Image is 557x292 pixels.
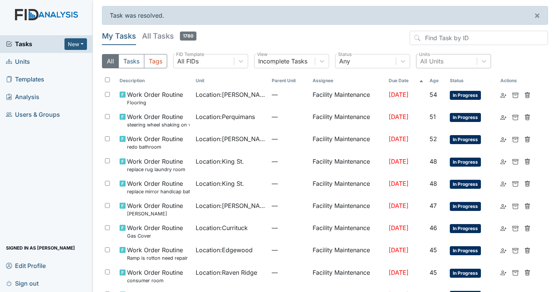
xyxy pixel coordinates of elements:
[389,135,409,143] span: [DATE]
[127,179,190,195] span: Work Order Routine replace mirror handicap bathroom
[6,109,60,120] span: Users & Groups
[127,99,183,106] small: Flooring
[430,224,437,232] span: 46
[310,198,386,220] td: Facility Maintenance
[524,157,530,166] a: Delete
[512,268,518,277] a: Archive
[118,54,144,68] button: Tasks
[430,113,436,120] span: 51
[310,154,386,176] td: Facility Maintenance
[527,6,548,24] button: ×
[127,112,190,128] span: Work Order Routine steering wheel shaking on van
[196,201,266,210] span: Location : [PERSON_NAME].
[272,112,306,121] span: —
[196,90,266,99] span: Location : [PERSON_NAME].
[105,77,110,82] input: Toggle All Rows Selected
[512,201,518,210] a: Archive
[430,180,437,187] span: 48
[127,268,183,284] span: Work Order Routine consumer room
[430,135,437,143] span: 52
[272,179,306,188] span: —
[272,268,306,277] span: —
[196,245,253,254] span: Location : Edgewood
[6,91,39,103] span: Analysis
[127,232,183,239] small: Gas Cover
[389,269,409,276] span: [DATE]
[127,90,183,106] span: Work Order Routine Flooring
[127,210,183,217] small: [PERSON_NAME]
[196,157,244,166] span: Location : King St.
[524,268,530,277] a: Delete
[196,112,255,121] span: Location : Perquimans
[6,74,44,85] span: Templates
[142,31,196,41] h5: All Tasks
[272,157,306,166] span: —
[258,57,307,66] div: Incomplete Tasks
[389,246,409,254] span: [DATE]
[127,157,185,173] span: Work Order Routine replace rug laundry room
[389,202,409,209] span: [DATE]
[272,134,306,143] span: —
[127,121,190,128] small: steering wheel shaking on van
[450,202,481,211] span: In Progress
[450,91,481,100] span: In Progress
[193,74,269,87] th: Toggle SortBy
[430,158,437,165] span: 48
[512,90,518,99] a: Archive
[524,90,530,99] a: Delete
[6,260,46,271] span: Edit Profile
[450,246,481,255] span: In Progress
[196,134,266,143] span: Location : [PERSON_NAME]
[389,113,409,120] span: [DATE]
[180,32,196,41] span: 1780
[524,201,530,210] a: Delete
[450,113,481,122] span: In Progress
[389,158,409,165] span: [DATE]
[524,179,530,188] a: Delete
[127,166,185,173] small: replace rug laundry room
[450,135,481,144] span: In Progress
[102,6,548,25] div: Task was resolved.
[6,277,39,289] span: Sign out
[450,224,481,233] span: In Progress
[389,224,409,232] span: [DATE]
[524,134,530,143] a: Delete
[102,54,167,68] div: Type filter
[127,188,190,195] small: replace mirror handicap bathroom
[127,143,183,151] small: redo bathroom
[310,265,386,287] td: Facility Maintenance
[6,39,64,48] a: Tasks
[450,269,481,278] span: In Progress
[177,57,199,66] div: All FIDs
[310,176,386,198] td: Facility Maintenance
[512,245,518,254] a: Archive
[310,74,386,87] th: Assignee
[144,54,167,68] button: Tags
[420,57,443,66] div: All Units
[512,223,518,232] a: Archive
[102,31,136,41] h5: My Tasks
[127,134,183,151] span: Work Order Routine redo bathroom
[272,90,306,99] span: —
[6,56,30,68] span: Units
[272,223,306,232] span: —
[127,277,183,284] small: consumer room
[389,180,409,187] span: [DATE]
[127,245,188,262] span: Work Order Routine Ramp is rotton need repair
[310,131,386,154] td: Facility Maintenance
[430,91,437,98] span: 54
[512,157,518,166] a: Archive
[524,245,530,254] a: Delete
[310,242,386,265] td: Facility Maintenance
[447,74,497,87] th: Toggle SortBy
[427,74,447,87] th: Toggle SortBy
[127,223,183,239] span: Work Order Routine Gas Cover
[386,74,427,87] th: Toggle SortBy
[389,91,409,98] span: [DATE]
[310,87,386,109] td: Facility Maintenance
[127,201,183,217] span: Work Order Routine RB Dresser
[497,74,535,87] th: Actions
[524,223,530,232] a: Delete
[196,179,244,188] span: Location : King St.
